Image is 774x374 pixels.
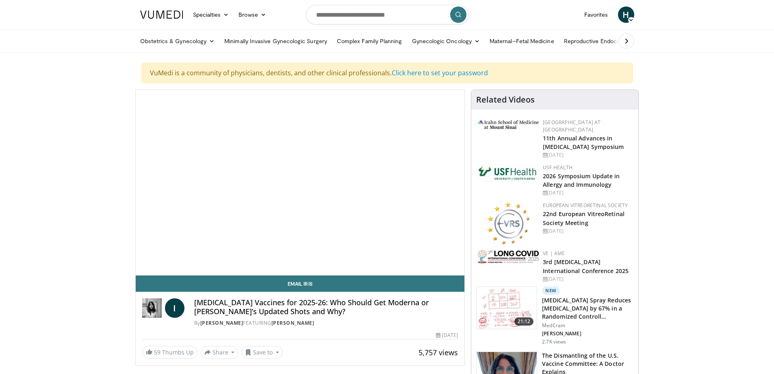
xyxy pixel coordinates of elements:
[306,5,468,24] input: Search topics, interventions
[485,33,559,49] a: Maternal–Fetal Medicine
[135,33,220,49] a: Obstetrics & Gynecology
[543,202,628,209] a: European VitreoRetinal Society
[477,287,537,329] img: 500bc2c6-15b5-4613-8fa2-08603c32877b.150x105_q85_crop-smart_upscale.jpg
[543,164,572,171] a: USF Health
[579,7,613,23] a: Favorites
[241,346,283,359] button: Save to
[542,339,566,345] p: 2.7K views
[165,298,184,318] a: I
[478,120,539,129] img: 3aa743c9-7c3f-4fab-9978-1464b9dbe89c.png.150x105_q85_autocrop_double_scale_upscale_version-0.2.jpg
[436,332,458,339] div: [DATE]
[543,210,624,226] a: 22nd European VitreoRetinal Society Meeting
[478,250,539,263] img: a2792a71-925c-4fc2-b8ef-8d1b21aec2f7.png.150x105_q85_autocrop_double_scale_upscale_version-0.2.jpg
[234,7,271,23] a: Browse
[543,119,601,133] a: [GEOGRAPHIC_DATA] at [GEOGRAPHIC_DATA]
[194,319,458,327] div: By FEATURING
[543,227,632,235] div: [DATE]
[154,348,160,356] span: 59
[543,250,565,257] a: VE | AME
[543,172,620,188] a: 2026 Symposium Update in Allergy and Immunology
[476,95,535,105] h4: Related Videos
[514,317,534,326] span: 21:12
[543,134,624,151] a: 11th Annual Advances in [MEDICAL_DATA] Symposium
[140,11,183,19] img: VuMedi Logo
[332,33,407,49] a: Complex Family Planning
[618,7,634,23] a: H
[392,68,488,77] a: Click here to set your password
[200,319,243,326] a: [PERSON_NAME]
[478,164,539,182] img: 6ba8804a-8538-4002-95e7-a8f8012d4a11.png.150x105_q85_autocrop_double_scale_upscale_version-0.2.jpg
[271,319,314,326] a: [PERSON_NAME]
[542,296,633,321] h3: [MEDICAL_DATA] Spray Reduces [MEDICAL_DATA] by 67% in a Randomized Controll…
[201,346,238,359] button: Share
[188,7,234,23] a: Specialties
[142,298,162,318] img: Dr. Iris Gorfinkel
[543,151,632,159] div: [DATE]
[542,330,633,337] p: [PERSON_NAME]
[219,33,332,49] a: Minimally Invasive Gynecologic Surgery
[542,322,633,329] p: MedCram
[542,287,560,295] p: New
[136,90,465,276] video-js: Video Player
[142,346,197,359] a: 59 Thumbs Up
[559,33,695,49] a: Reproductive Endocrinology & [MEDICAL_DATA]
[543,276,632,283] div: [DATE]
[476,287,633,345] a: 21:12 New [MEDICAL_DATA] Spray Reduces [MEDICAL_DATA] by 67% in a Randomized Controll… MedCram [P...
[418,348,458,357] span: 5,757 views
[543,258,629,274] a: 3rd [MEDICAL_DATA] International Conference 2025
[136,276,465,292] a: Email Iris
[487,202,530,245] img: ee0f788f-b72d-444d-91fc-556bb330ec4c.png.150x105_q85_autocrop_double_scale_upscale_version-0.2.png
[407,33,485,49] a: Gynecologic Oncology
[194,298,458,316] h4: [MEDICAL_DATA] Vaccines for 2025-26: Who Should Get Moderna or [PERSON_NAME]’s Updated Shots and ...
[141,63,633,83] div: VuMedi is a community of physicians, dentists, and other clinical professionals.
[543,189,632,197] div: [DATE]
